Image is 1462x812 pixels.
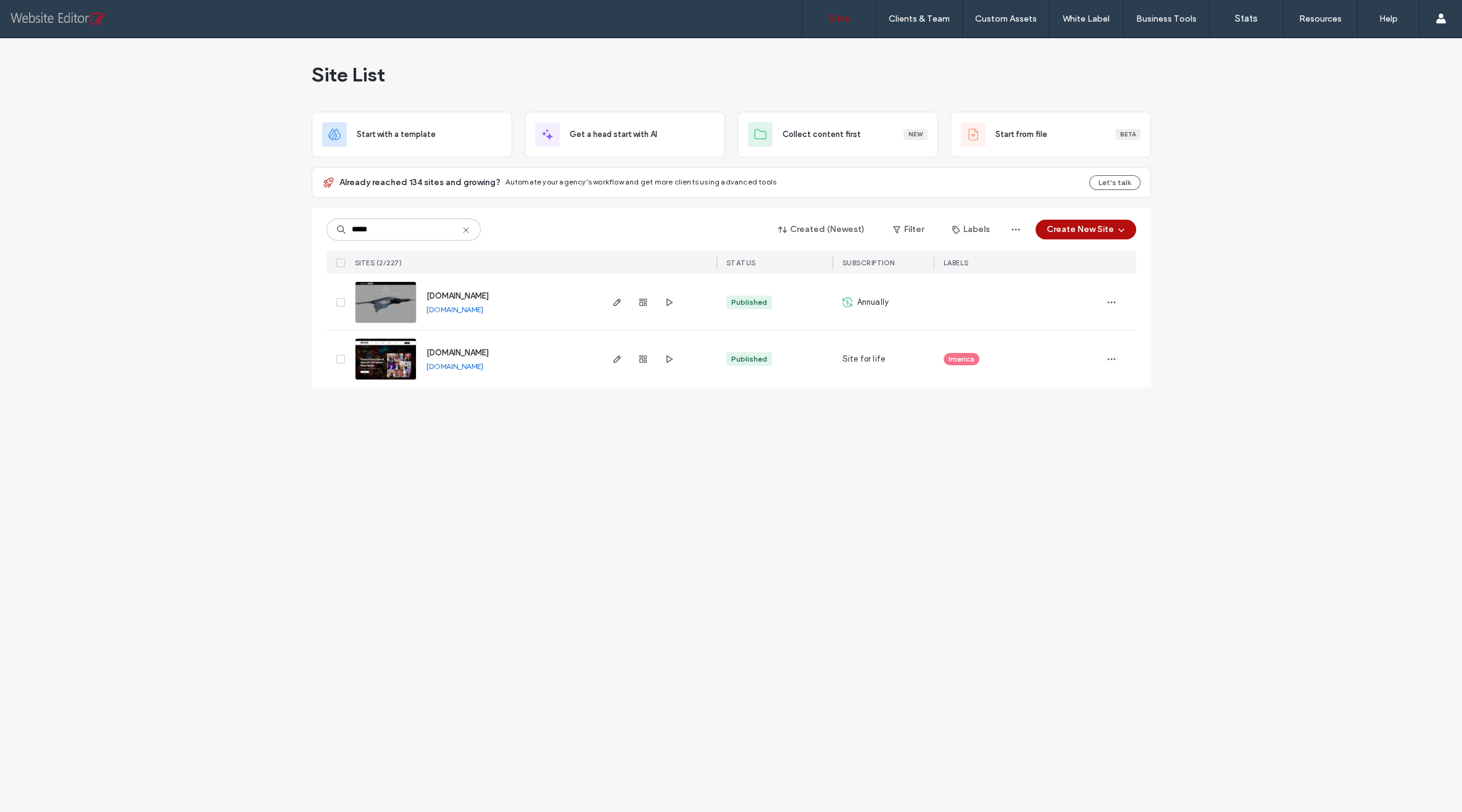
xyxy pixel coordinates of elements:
div: Start from fileBeta [950,112,1151,157]
div: New [903,129,928,140]
button: Create New Site [1036,220,1136,239]
a: [DOMAIN_NAME] [426,305,483,314]
span: Collect content first [783,128,861,141]
span: Automate your agency's workflow and get more clients using advanced tools [505,177,777,186]
label: Resources [1299,14,1342,24]
span: Annually [857,296,889,309]
label: Clients & Team [889,14,950,24]
span: STATUS [726,259,756,267]
label: Business Tools [1136,14,1197,24]
a: [DOMAIN_NAME] [426,291,489,300]
span: SUBSCRIPTION [842,259,895,267]
span: Get a head start with AI [570,128,657,141]
button: Labels [941,220,1001,239]
span: LABELS [944,259,969,267]
span: Site List [312,62,385,87]
span: Imerica [949,354,974,365]
span: Help [28,9,54,20]
label: Custom Assets [975,14,1037,24]
div: Published [731,297,767,308]
button: Let's talk [1089,175,1140,190]
div: Beta [1115,129,1140,140]
div: Start with a template [312,112,512,157]
label: Help [1379,14,1398,24]
a: [DOMAIN_NAME] [426,348,489,357]
span: Start with a template [357,128,436,141]
div: Collect content firstNew [737,112,938,157]
span: SITES (2/227) [355,259,402,267]
label: Sites [829,13,850,24]
div: Get a head start with AI [525,112,725,157]
label: White Label [1063,14,1110,24]
button: Created (Newest) [768,220,876,239]
button: Filter [881,220,936,239]
span: Site for life [842,353,886,365]
span: Start from file [995,128,1047,141]
a: [DOMAIN_NAME] [426,362,483,371]
label: Stats [1235,13,1258,24]
div: Published [731,354,767,365]
span: Already reached 134 sites and growing? [339,176,500,189]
